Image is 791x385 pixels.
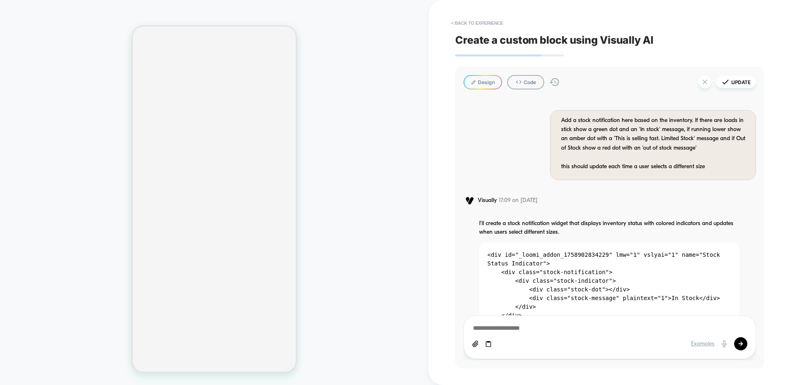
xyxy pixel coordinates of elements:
button: Update [716,76,756,88]
span: 17:09 on [DATE] [499,197,538,204]
div: Add a stock notification here based on the inventory. If there are loads in stick show a green do... [561,116,747,171]
code: <div id="_loomi_addon_1758902834229" lmw="1" vslyai="1" name="Stock Status Indicator"> <div class... [487,251,723,327]
button: < Back to experience [447,16,507,30]
span: Visually [478,197,497,204]
span: Create a custom block using Visually AI [455,34,764,46]
button: Design [463,75,502,89]
button: Code [507,75,544,89]
div: Examples [691,340,714,347]
p: I'll create a stock notification widget that displays inventory status with colored indicators an... [479,219,740,237]
img: Visually logo [463,197,476,205]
